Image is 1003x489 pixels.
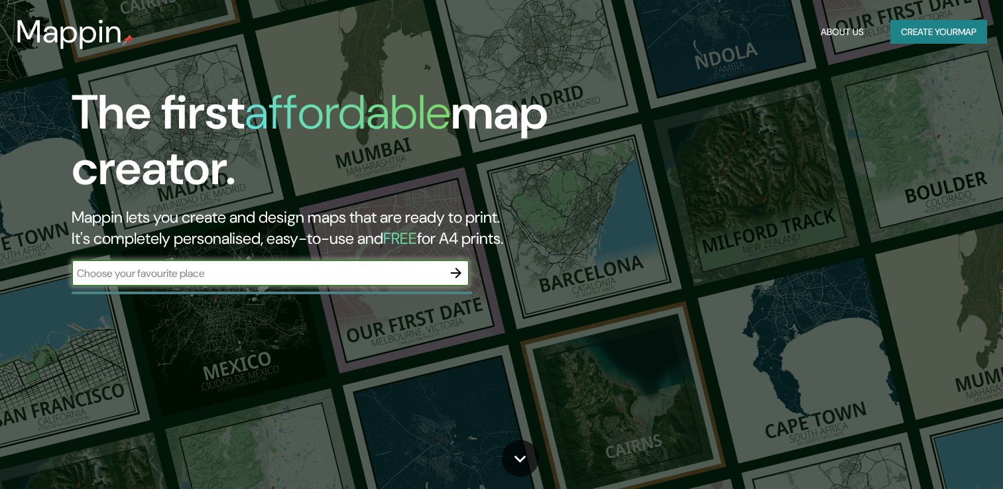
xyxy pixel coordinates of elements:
h3: Mappin [16,13,123,50]
img: mappin-pin [123,34,133,45]
h2: Mappin lets you create and design maps that are ready to print. It's completely personalised, eas... [72,207,573,249]
input: Choose your favourite place [72,266,443,281]
button: About Us [815,20,869,44]
button: Create yourmap [890,20,987,44]
h1: affordable [245,81,451,143]
h1: The first map creator. [72,85,573,207]
h5: FREE [383,228,417,248]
